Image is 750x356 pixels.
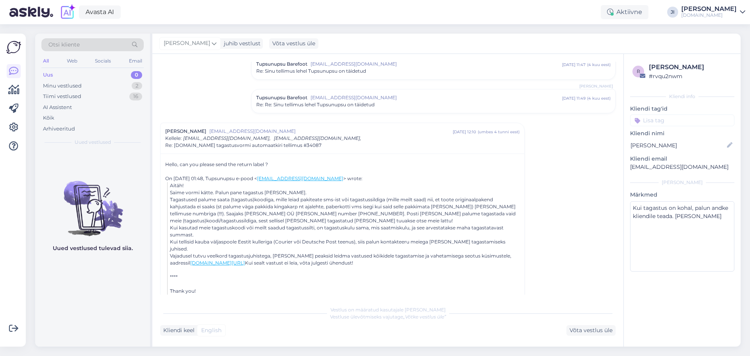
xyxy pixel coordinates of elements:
[630,201,734,272] textarea: Kui tagastus on kohal, palun andke kliendile teada. [PERSON_NAME]
[667,7,678,18] div: JI
[221,39,261,48] div: juhib vestlust
[311,61,562,68] span: [EMAIL_ADDRESS][DOMAIN_NAME]
[201,326,221,335] span: English
[649,63,732,72] div: [PERSON_NAME]
[209,128,453,135] span: [EMAIL_ADDRESS][DOMAIN_NAME]
[165,142,321,149] span: Re: [DOMAIN_NAME] tagastusvormi automaatkiri tellimus #34087
[164,39,210,48] span: [PERSON_NAME]
[43,125,75,133] div: Arhiveeritud
[75,139,111,146] span: Uued vestlused
[478,129,520,135] div: ( umbes 4 tunni eest )
[566,325,616,336] div: Võta vestlus üle
[630,129,734,138] p: Kliendi nimi
[311,94,562,101] span: [EMAIL_ADDRESS][DOMAIN_NAME]
[587,62,611,68] div: ( 4 kuu eest )
[43,82,82,90] div: Minu vestlused
[35,167,150,237] img: No chats
[183,135,271,141] span: [EMAIL_ADDRESS][DOMAIN_NAME],
[630,141,725,150] input: Lisa nimi
[453,129,476,135] div: [DATE] 12:10
[269,38,318,49] div: Võta vestlus üle
[43,71,53,79] div: Uus
[630,114,734,126] input: Lisa tag
[681,6,745,18] a: [PERSON_NAME][DOMAIN_NAME]
[53,244,133,252] p: Uued vestlused tulevad siia.
[79,5,121,19] a: Avasta AI
[6,40,21,55] img: Askly Logo
[256,101,375,108] span: Re: Re: Sinu tellimus lehel Tupsunupsu on täidetud
[165,161,520,168] div: Hello, can you please send the return label ?
[630,93,734,100] div: Kliendi info
[43,114,54,122] div: Kõik
[562,95,586,101] div: [DATE] 11:49
[256,61,307,68] span: Tupsunupsu Barefoot
[681,12,737,18] div: [DOMAIN_NAME]
[131,71,142,79] div: 0
[601,5,648,19] div: Aktiivne
[190,260,245,266] a: [DOMAIN_NAME][URL]
[330,307,446,313] span: Vestlus on määratud kasutajale [PERSON_NAME]
[93,56,112,66] div: Socials
[48,41,80,49] span: Otsi kliente
[256,68,366,75] span: Re: Sinu tellimus lehel Tupsunupsu on täidetud
[630,105,734,113] p: Kliendi tag'id
[160,326,195,335] div: Kliendi keel
[649,72,732,81] div: # rvqu2nwm
[43,93,81,100] div: Tiimi vestlused
[630,163,734,171] p: [EMAIL_ADDRESS][DOMAIN_NAME]
[65,56,79,66] div: Web
[165,128,206,135] span: [PERSON_NAME]
[330,314,446,320] span: Vestluse ülevõtmiseks vajutage
[59,4,76,20] img: explore-ai
[681,6,737,12] div: [PERSON_NAME]
[43,104,72,111] div: AI Assistent
[403,314,446,320] i: „Võtke vestlus üle”
[630,191,734,199] p: Märkmed
[132,82,142,90] div: 2
[579,83,613,89] span: [PERSON_NAME]
[637,68,640,74] span: r
[41,56,50,66] div: All
[256,94,307,101] span: Tupsunupsu Barefoot
[257,175,343,181] a: [EMAIL_ADDRESS][DOMAIN_NAME]
[562,62,586,68] div: [DATE] 11:47
[630,179,734,186] div: [PERSON_NAME]
[127,56,144,66] div: Email
[165,135,182,141] span: Kellele :
[630,155,734,163] p: Kliendi email
[165,175,520,182] div: On [DATE] 01:48, Tupsunupsu e-pood < > wrote:
[587,95,611,101] div: ( 4 kuu eest )
[129,93,142,100] div: 16
[274,135,361,141] span: [EMAIL_ADDRESS][DOMAIN_NAME],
